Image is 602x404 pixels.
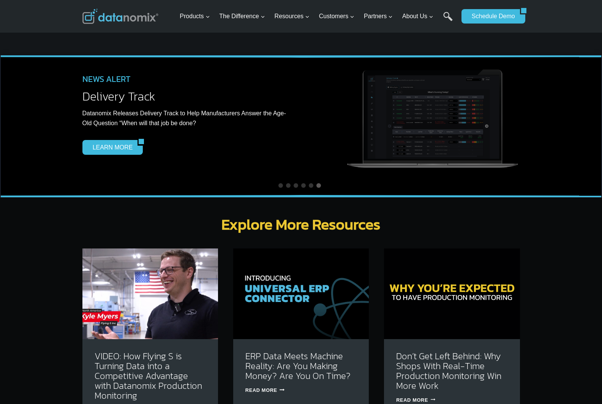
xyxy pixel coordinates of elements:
span: About Us [402,11,433,21]
a: Don’t Get Left Behind: Why Shops With Real-Time Production Monitoring Win More Work [396,349,501,392]
a: Read More [396,397,435,403]
a: ERP Data Meets Machine Reality: Are You Making Money? Are You On Time? [245,349,351,382]
span: Datanomix Releases Delivery Track to Help Manufacturers Answer the Age-Old Question “When will th... [82,110,286,126]
img: How the Datanomix Universal ERP Connector Transforms Job Performance & ERP Insights [233,248,369,339]
a: VIDEO: How Flying S is Turning Data into a Competitive Advantage with Datanomix Production Monito... [95,349,202,402]
span: State/Region [171,94,200,101]
a: Terms [85,169,96,174]
span: The Difference [219,11,265,21]
span: Last Name [171,0,195,7]
a: Privacy Policy [103,169,128,174]
strong: Explore More Resources [221,213,381,236]
img: Datanomix [82,9,158,24]
a: Search [443,12,453,29]
nav: Primary Navigation [177,4,458,29]
span: Customers [319,11,354,21]
span: Resources [275,11,310,21]
span: Partners [364,11,393,21]
span: Products [180,11,210,21]
h2: Delivery Track [82,90,295,102]
img: Don’t Get Left Behind: Why Shops With Real-Time Production Monitoring Win More Work [384,248,520,339]
span: Phone number [171,31,205,38]
a: LEARN MORE [82,140,138,154]
img: VIDEO: How Flying S is Turning Data into a Competitive Advantage with Datanomix Production Monito... [82,248,218,339]
h4: NEWS ALERT [82,72,295,86]
img: Datanomix Production Monitorng Delivery Track [345,68,520,171]
iframe: Popup CTA [4,270,126,400]
a: Read More [245,387,284,393]
a: Schedule Demo [461,9,520,24]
